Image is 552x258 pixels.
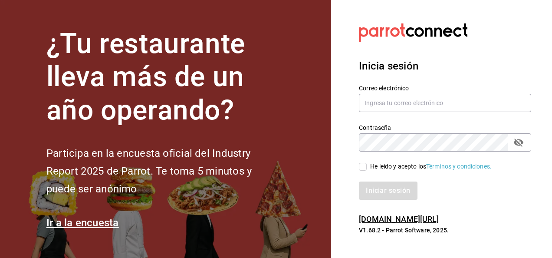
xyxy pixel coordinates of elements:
[359,226,531,235] p: V1.68.2 - Parrot Software, 2025.
[359,58,531,74] h3: Inicia sesión
[359,85,531,91] label: Correo electrónico
[359,124,531,130] label: Contraseña
[46,27,281,127] h1: ¿Tu restaurante lleva más de un año operando?
[426,163,492,170] a: Términos y condiciones.
[359,94,531,112] input: Ingresa tu correo electrónico
[511,135,526,150] button: passwordField
[370,162,492,171] div: He leído y acepto los
[46,145,281,198] h2: Participa en la encuesta oficial del Industry Report 2025 de Parrot. Te toma 5 minutos y puede se...
[359,215,439,224] a: [DOMAIN_NAME][URL]
[46,217,119,229] a: Ir a la encuesta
